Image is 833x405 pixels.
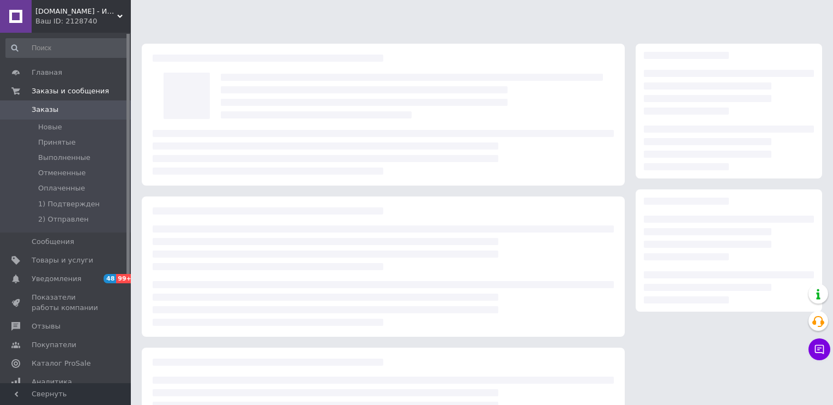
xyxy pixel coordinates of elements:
span: Innovative.com.ua - Интернет-магазин [35,7,117,16]
span: Уведомления [32,274,81,284]
span: 99+ [116,274,134,283]
span: Товары и услуги [32,255,93,265]
span: Отзывы [32,321,61,331]
span: Заказы [32,105,58,115]
input: Поиск [5,38,129,58]
span: Покупатели [32,340,76,350]
span: 2) Отправлен [38,215,88,224]
span: Принятые [38,138,76,147]
span: Главная [32,68,62,78]
span: Новые [38,122,62,132]
button: Чат с покупателем [808,338,830,360]
span: Показатели работы компании [32,293,101,312]
span: Отмененные [38,168,86,178]
span: Сообщения [32,237,74,247]
span: Оплаченные [38,183,85,193]
span: Каталог ProSale [32,359,90,368]
div: Ваш ID: 2128740 [35,16,131,26]
span: Аналитика [32,377,72,387]
span: Заказы и сообщения [32,86,109,96]
span: 48 [104,274,116,283]
span: Выполненные [38,153,90,163]
span: 1) Подтвержден [38,199,100,209]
